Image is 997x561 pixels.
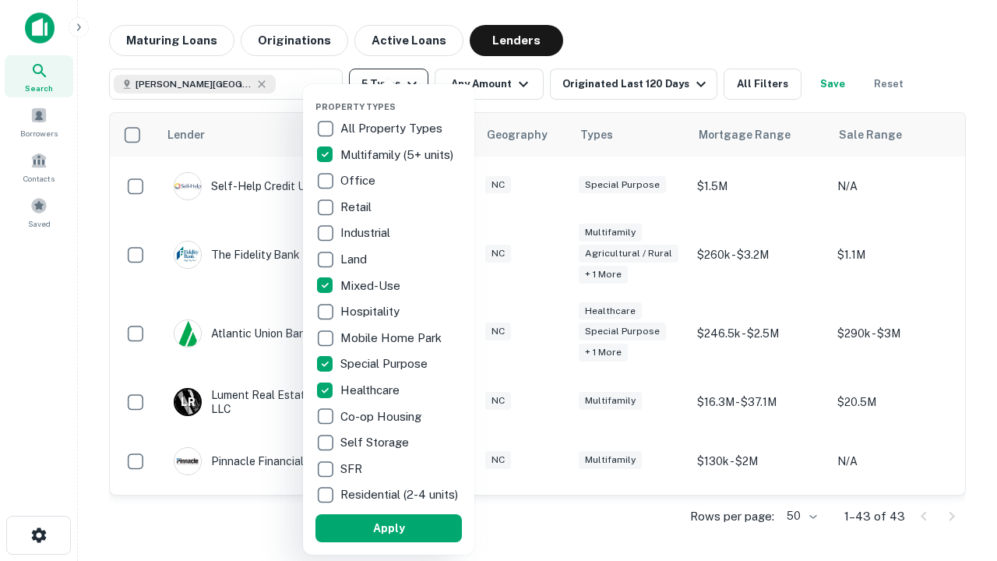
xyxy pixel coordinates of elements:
[340,119,446,138] p: All Property Types
[340,198,375,217] p: Retail
[340,146,456,164] p: Multifamily (5+ units)
[340,485,461,504] p: Residential (2-4 units)
[340,329,445,348] p: Mobile Home Park
[315,514,462,542] button: Apply
[340,433,412,452] p: Self Storage
[340,355,431,373] p: Special Purpose
[340,408,425,426] p: Co-op Housing
[340,277,403,295] p: Mixed-Use
[340,250,370,269] p: Land
[340,302,403,321] p: Hospitality
[340,171,379,190] p: Office
[340,224,393,242] p: Industrial
[340,460,365,478] p: SFR
[315,102,396,111] span: Property Types
[919,436,997,511] iframe: Chat Widget
[340,381,403,400] p: Healthcare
